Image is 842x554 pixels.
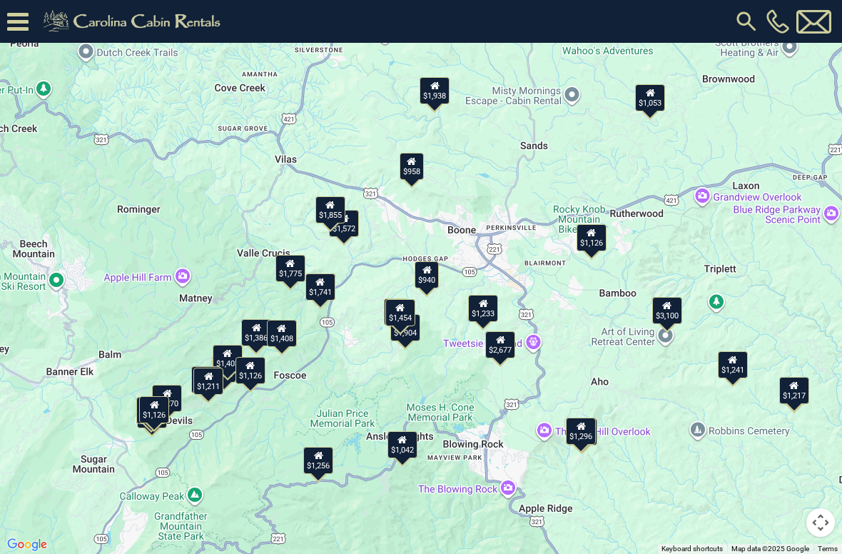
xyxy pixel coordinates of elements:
div: $3,100 [652,297,682,324]
div: $1,217 [779,377,809,404]
a: [PHONE_NUMBER] [763,9,793,34]
span: Map data ©2025 Google [731,545,809,553]
div: $1,296 [566,418,596,445]
a: Terms (opens in new tab) [818,545,838,553]
div: $1,126 [577,224,607,251]
button: Map camera controls [806,508,835,537]
button: Keyboard shortcuts [661,544,723,554]
img: Khaki-logo.png [36,7,233,36]
div: $1,241 [718,351,748,378]
img: search-regular.svg [734,9,759,34]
